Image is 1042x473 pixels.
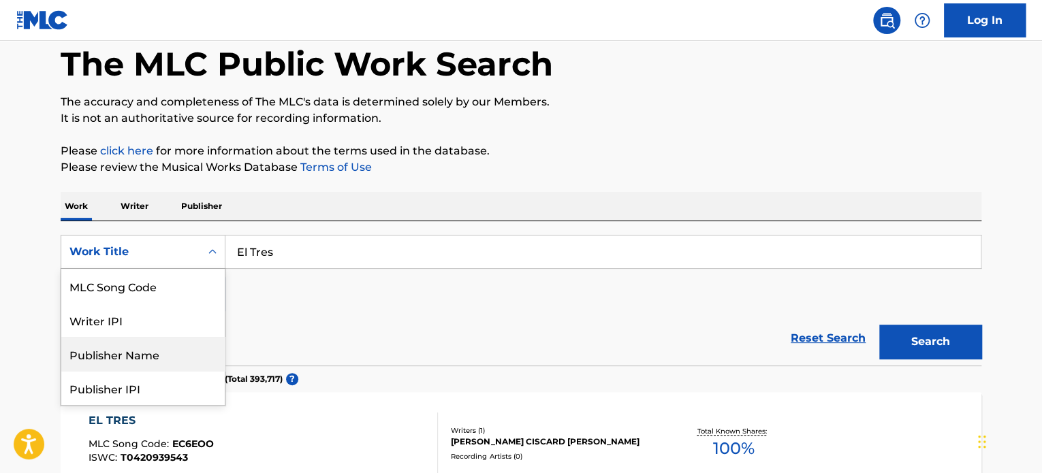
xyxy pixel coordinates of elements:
p: It is not an authoritative source for recording information. [61,110,981,127]
a: Terms of Use [298,161,372,174]
p: Writer [116,192,153,221]
p: The accuracy and completeness of The MLC's data is determined solely by our Members. [61,94,981,110]
div: Writer IPI [61,303,225,337]
a: Public Search [873,7,900,34]
span: ISWC : [89,451,121,463]
span: ? [286,373,298,385]
button: Search [879,325,981,359]
div: Drag [978,421,986,462]
a: click here [100,144,153,157]
span: MLC Song Code : [89,438,172,450]
img: search [879,12,895,29]
img: MLC Logo [16,10,69,30]
a: Reset Search [784,323,872,353]
div: Work Title [69,244,192,260]
span: EC6EOO [172,438,214,450]
div: Recording Artists ( 0 ) [451,451,657,461]
h1: The MLC Public Work Search [61,44,553,84]
p: Please for more information about the terms used in the database. [61,143,981,159]
p: Please review the Musical Works Database [61,159,981,176]
span: T0420939543 [121,451,188,463]
div: MLC Song Code [61,269,225,303]
div: EL TRES [89,412,214,429]
p: Total Known Shares: [697,426,770,436]
div: Writers ( 1 ) [451,425,657,436]
img: help [914,12,930,29]
iframe: Chat Widget [974,408,1042,473]
div: [PERSON_NAME] CISCARD [PERSON_NAME] [451,436,657,448]
div: Publisher Name [61,337,225,371]
div: MLC Publisher Number [61,405,225,439]
div: Help [909,7,936,34]
span: 100 % [712,436,754,461]
p: Work [61,192,92,221]
a: Log In [944,3,1026,37]
div: Publisher IPI [61,371,225,405]
form: Search Form [61,235,981,365]
p: Publisher [177,192,226,221]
